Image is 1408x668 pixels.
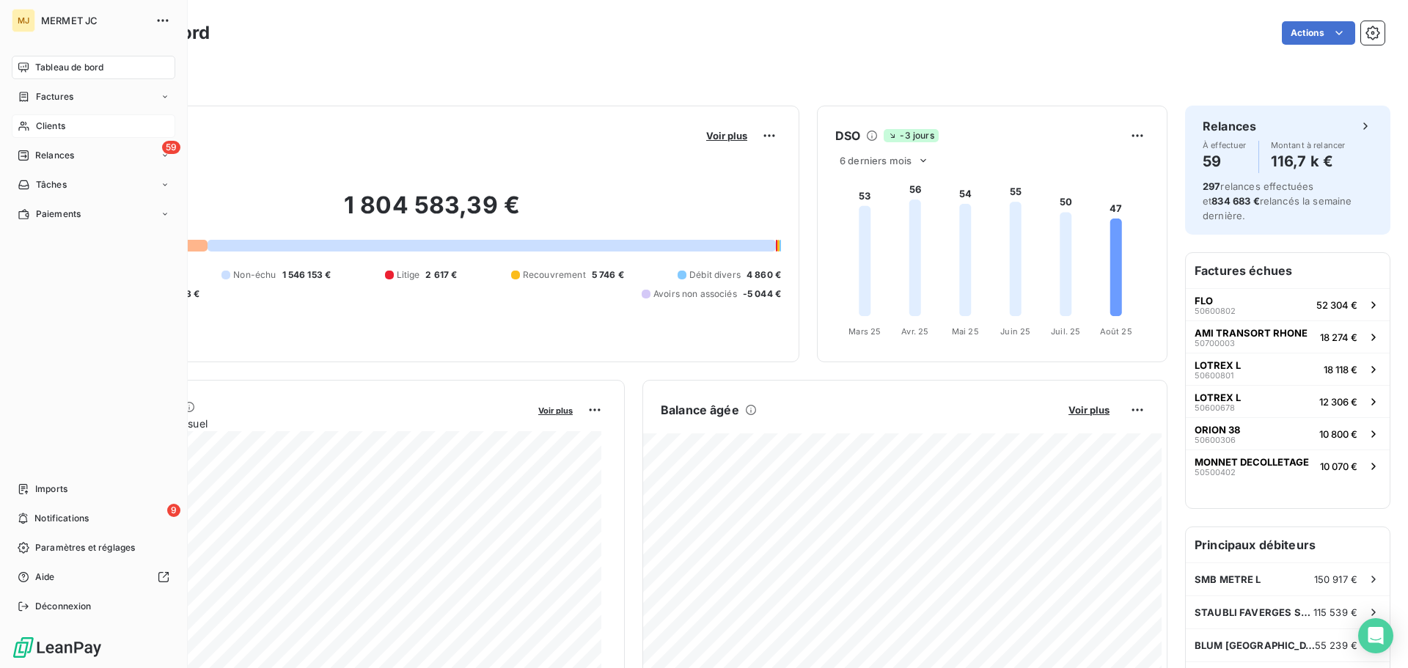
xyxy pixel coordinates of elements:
[952,326,979,337] tspan: Mai 25
[12,565,175,589] a: Aide
[12,144,175,167] a: 59Relances
[1358,618,1393,653] div: Open Intercom Messenger
[835,127,860,144] h6: DSO
[1195,295,1213,307] span: FLO
[1186,320,1390,353] button: AMI TRANSORT RHONE5070000318 274 €
[1320,460,1357,472] span: 10 070 €
[83,191,781,235] h2: 1 804 583,39 €
[1282,21,1355,45] button: Actions
[12,85,175,109] a: Factures
[12,536,175,559] a: Paramètres et réglages
[534,403,577,416] button: Voir plus
[35,600,92,613] span: Déconnexion
[1320,331,1357,343] span: 18 274 €
[1211,195,1259,207] span: 834 683 €
[1195,436,1236,444] span: 50600306
[12,114,175,138] a: Clients
[1195,639,1315,651] span: BLUM [GEOGRAPHIC_DATA]
[1195,424,1240,436] span: ORION 38
[1100,326,1132,337] tspan: Août 25
[848,326,881,337] tspan: Mars 25
[167,504,180,517] span: 9
[1186,417,1390,449] button: ORION 385060030610 800 €
[36,208,81,221] span: Paiements
[1203,180,1352,221] span: relances effectuées et relancés la semaine dernière.
[1324,364,1357,375] span: 18 118 €
[1195,371,1233,380] span: 50600801
[1186,449,1390,482] button: MONNET DECOLLETAGE5050040210 070 €
[83,416,528,431] span: Chiffre d'affaires mensuel
[35,61,103,74] span: Tableau de bord
[1000,326,1030,337] tspan: Juin 25
[1195,403,1235,412] span: 50600678
[1203,180,1220,192] span: 297
[1186,288,1390,320] button: FLO5060080252 304 €
[1195,573,1261,585] span: SMB METRE L
[1051,326,1080,337] tspan: Juil. 25
[36,120,65,133] span: Clients
[747,268,781,282] span: 4 860 €
[538,405,573,416] span: Voir plus
[706,130,747,142] span: Voir plus
[1271,141,1346,150] span: Montant à relancer
[12,202,175,226] a: Paiements
[592,268,624,282] span: 5 746 €
[1186,527,1390,562] h6: Principaux débiteurs
[1186,385,1390,417] button: LOTREX L5060067812 306 €
[1186,253,1390,288] h6: Factures échues
[523,268,586,282] span: Recouvrement
[162,141,180,154] span: 59
[689,268,741,282] span: Débit divers
[1195,327,1308,339] span: AMI TRANSORT RHONE
[1068,404,1110,416] span: Voir plus
[36,90,73,103] span: Factures
[1195,606,1313,618] span: STAUBLI FAVERGES SCA
[41,15,147,26] span: MERMET JC
[661,401,739,419] h6: Balance âgée
[1195,359,1241,371] span: LOTREX L
[1315,639,1357,651] span: 55 239 €
[12,9,35,32] div: MJ
[397,268,420,282] span: Litige
[1186,353,1390,385] button: LOTREX L5060080118 118 €
[1203,141,1247,150] span: À effectuer
[884,129,938,142] span: -3 jours
[1195,307,1236,315] span: 50600802
[12,636,103,659] img: Logo LeanPay
[1316,299,1357,311] span: 52 304 €
[12,477,175,501] a: Imports
[1313,606,1357,618] span: 115 539 €
[233,268,276,282] span: Non-échu
[282,268,331,282] span: 1 546 153 €
[901,326,928,337] tspan: Avr. 25
[1319,428,1357,440] span: 10 800 €
[1271,150,1346,173] h4: 116,7 k €
[35,482,67,496] span: Imports
[35,570,55,584] span: Aide
[12,173,175,197] a: Tâches
[34,512,89,525] span: Notifications
[1195,456,1309,468] span: MONNET DECOLLETAGE
[1195,392,1241,403] span: LOTREX L
[840,155,912,166] span: 6 derniers mois
[1195,468,1236,477] span: 50500402
[1203,117,1256,135] h6: Relances
[35,149,74,162] span: Relances
[1064,403,1114,416] button: Voir plus
[425,268,457,282] span: 2 617 €
[1319,396,1357,408] span: 12 306 €
[1195,339,1235,348] span: 50700003
[1203,150,1247,173] h4: 59
[653,287,737,301] span: Avoirs non associés
[36,178,67,191] span: Tâches
[35,541,135,554] span: Paramètres et réglages
[743,287,781,301] span: -5 044 €
[12,56,175,79] a: Tableau de bord
[1314,573,1357,585] span: 150 917 €
[702,129,752,142] button: Voir plus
